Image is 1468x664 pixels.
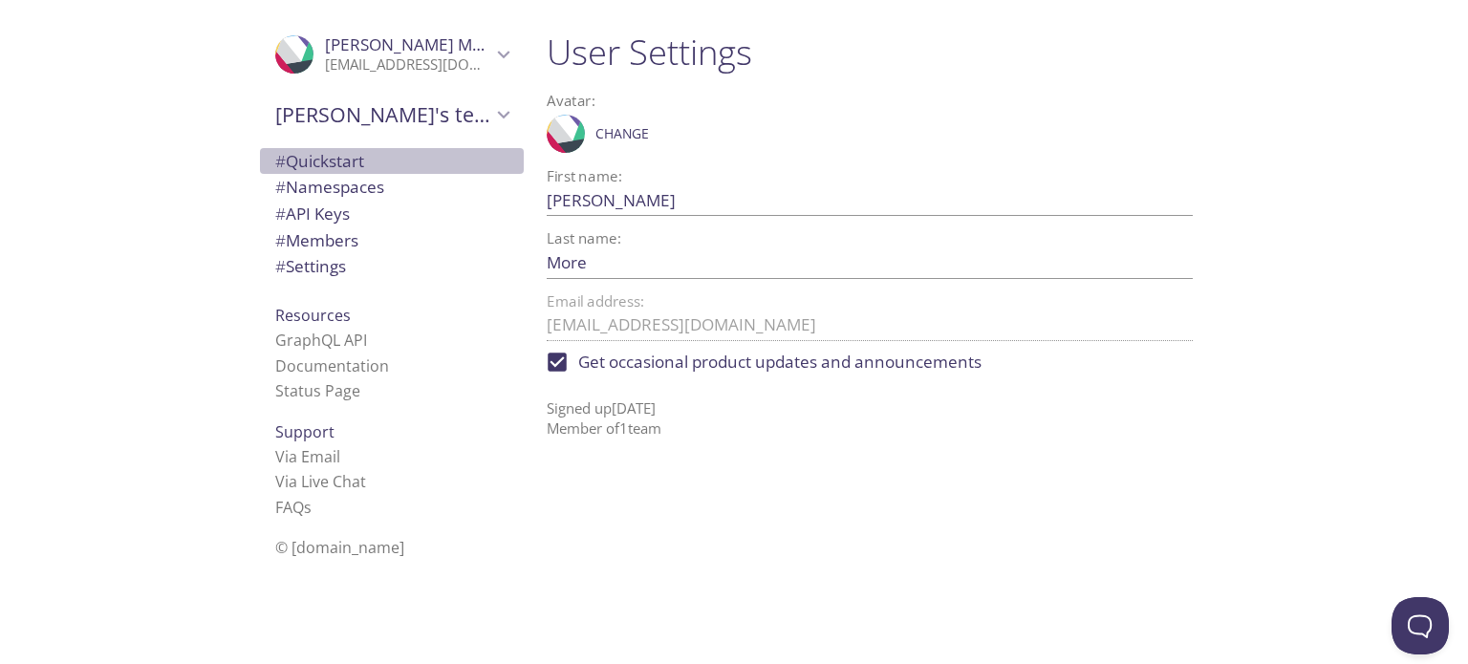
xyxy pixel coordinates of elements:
span: Get occasional product updates and announcements [578,350,982,375]
label: Avatar: [547,94,1115,108]
a: Via Email [275,446,340,467]
iframe: Help Scout Beacon - Open [1392,597,1449,654]
span: # [275,203,286,225]
div: Pratik More [260,23,524,86]
span: Settings [275,255,346,277]
span: Namespaces [275,176,384,198]
div: Contact us if you need to change your email [547,294,1193,341]
span: Members [275,229,358,251]
span: Quickstart [275,150,364,172]
label: First name: [547,169,622,183]
div: Namespaces [260,174,524,201]
div: Members [260,227,524,254]
div: Quickstart [260,148,524,175]
div: Pratik's team [260,90,524,139]
span: # [275,176,286,198]
span: API Keys [275,203,350,225]
span: # [275,229,286,251]
span: © [DOMAIN_NAME] [275,537,404,558]
a: Documentation [275,355,389,376]
div: Team Settings [260,253,524,280]
a: Via Live Chat [275,471,366,492]
p: Signed up [DATE] Member of 1 team [547,383,1193,439]
button: Change [591,118,654,149]
span: Change [595,122,649,145]
p: [EMAIL_ADDRESS][DOMAIN_NAME] [325,55,491,75]
span: Support [275,421,335,442]
label: Last name: [547,231,621,246]
h1: User Settings [547,31,1193,74]
div: API Keys [260,201,524,227]
span: [PERSON_NAME]'s team [275,101,491,128]
span: [PERSON_NAME] More [325,33,498,55]
a: GraphQL API [275,330,367,351]
a: FAQ [275,497,312,518]
label: Email address: [547,294,644,309]
span: # [275,150,286,172]
span: # [275,255,286,277]
a: Status Page [275,380,360,401]
span: Resources [275,305,351,326]
span: s [304,497,312,518]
